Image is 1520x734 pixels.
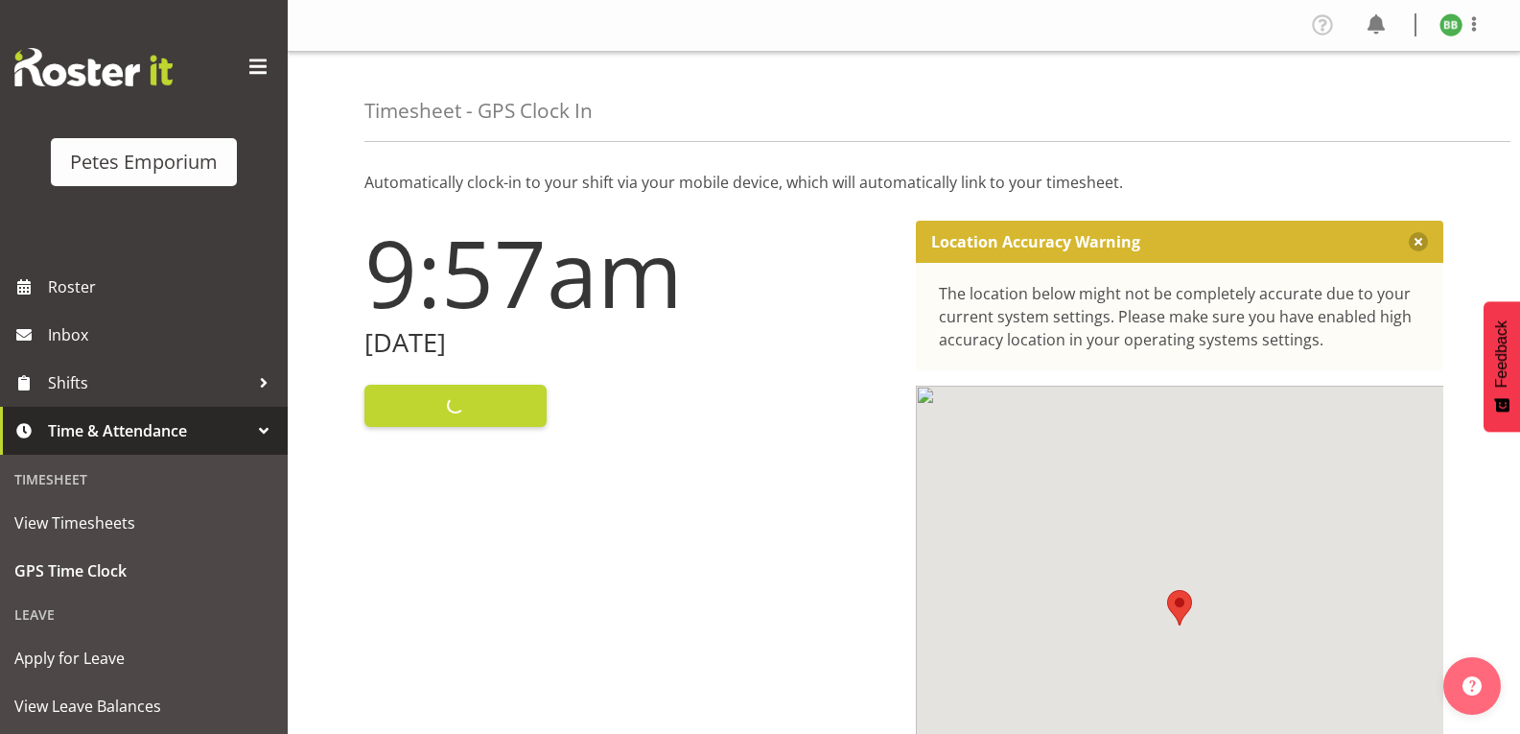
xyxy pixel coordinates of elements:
h2: [DATE] [364,328,893,358]
a: Apply for Leave [5,634,283,682]
div: Petes Emporium [70,148,218,177]
h1: 9:57am [364,221,893,324]
span: Inbox [48,320,278,349]
span: View Leave Balances [14,692,273,721]
span: View Timesheets [14,509,273,537]
span: Time & Attendance [48,416,249,445]
div: Timesheet [5,460,283,499]
p: Location Accuracy Warning [931,232,1140,251]
span: Apply for Leave [14,644,273,673]
h4: Timesheet - GPS Clock In [364,100,593,122]
span: Roster [48,272,278,301]
img: help-xxl-2.png [1462,676,1482,696]
p: Automatically clock-in to your shift via your mobile device, which will automatically link to you... [364,171,1443,194]
span: Feedback [1493,320,1510,388]
button: Feedback - Show survey [1484,301,1520,432]
img: beena-bist9974.jpg [1439,13,1462,36]
a: View Timesheets [5,499,283,547]
button: Close message [1409,232,1428,251]
img: Rosterit website logo [14,48,173,86]
span: Shifts [48,368,249,397]
a: View Leave Balances [5,682,283,730]
span: GPS Time Clock [14,556,273,585]
div: The location below might not be completely accurate due to your current system settings. Please m... [939,282,1421,351]
a: GPS Time Clock [5,547,283,595]
div: Leave [5,595,283,634]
